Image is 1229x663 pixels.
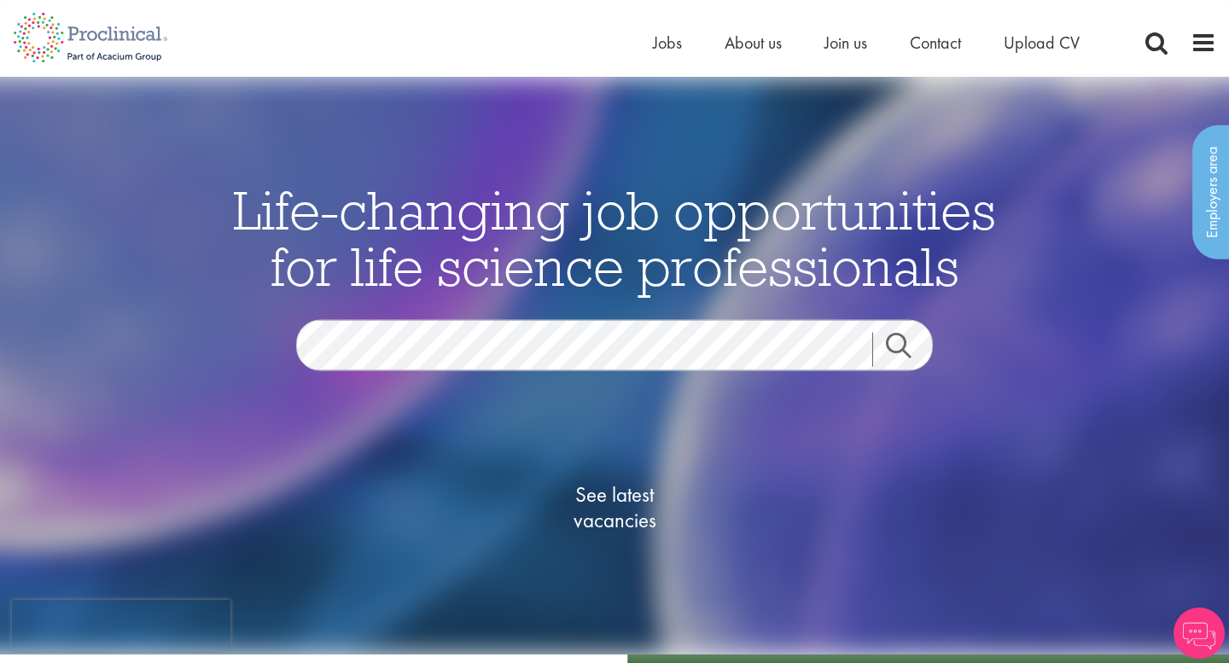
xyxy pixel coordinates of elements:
a: Jobs [653,32,682,54]
a: Join us [824,32,867,54]
a: Upload CV [1004,32,1080,54]
a: Job search submit button [872,333,946,367]
a: Contact [910,32,961,54]
span: See latest vacancies [529,482,700,533]
img: Chatbot [1174,608,1225,659]
a: About us [725,32,782,54]
iframe: reCAPTCHA [12,600,230,651]
a: See latestvacancies [529,414,700,602]
span: Life-changing job opportunities for life science professionals [233,176,996,300]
